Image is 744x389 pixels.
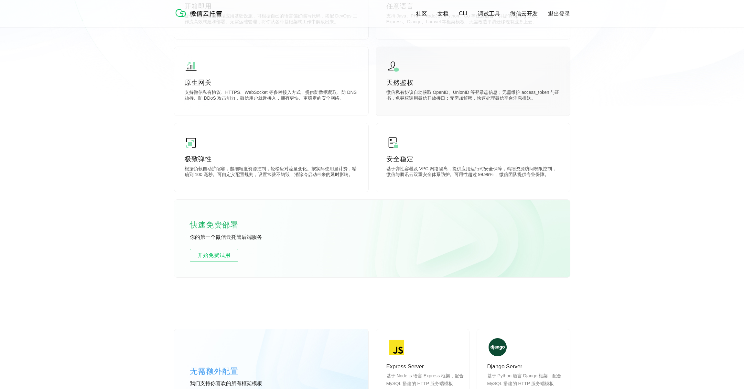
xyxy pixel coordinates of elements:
p: 无需额外配置 [190,365,287,378]
p: 根据负载自动扩缩容，超细粒度资源控制，轻松应对流量变化。按实际使用量计费，精确到 100 毫秒。可自定义配置规则，设置常驻不销毁，消除冷启动带来的延时影响。 [185,166,358,179]
a: 文档 [437,10,448,17]
p: 支持微信私有协议、HTTPS、WebSocket 等多种接入方式，提供防数据爬取、防 DNS 劫持、防 DDoS 攻击能力，微信用户就近接入，拥有更快、更稳定的安全网络。 [185,90,358,103]
p: Express Server [386,363,464,371]
a: 微信云开发 [510,10,538,17]
p: 原生网关 [185,78,358,87]
a: 退出登录 [548,10,570,17]
p: 我们支持你喜欢的所有框架模板 [190,380,287,387]
p: 基于弹性容器及 VPC 网络隔离，提供应用运行时安全保障，精细资源访问权限控制，微信与腾讯云双重安全体系防护。可用性超过 99.99% ，微信团队提供专业保障。 [386,166,560,179]
p: 安全稳定 [386,154,560,163]
span: 开始免费试用 [190,251,238,259]
p: 微信私有协议自动获取 OpenID、UnionID 等登录态信息；无需维护 access_token 与证书，免鉴权调用微信开放接口；无需加解密，快速处理微信平台消息推送。 [386,90,560,103]
p: 你的第一个微信云托管后端服务 [190,234,287,241]
p: 天然鉴权 [386,78,560,87]
a: 社区 [416,10,427,17]
p: 极致弹性 [185,154,358,163]
a: 微信云托管 [174,15,226,20]
a: CLI [459,10,467,17]
p: 快速免费部署 [190,218,254,231]
a: 调试工具 [478,10,500,17]
p: Django Server [487,363,565,371]
img: 微信云托管 [174,6,226,19]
